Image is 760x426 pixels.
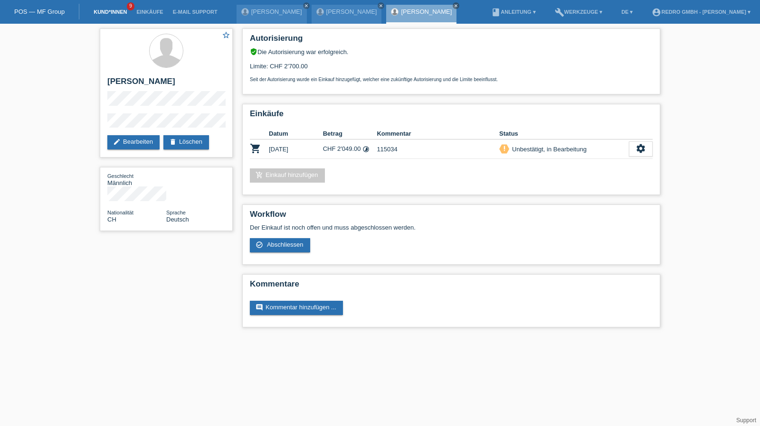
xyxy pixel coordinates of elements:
th: Betrag [323,128,377,139]
td: 115034 [377,139,499,159]
p: Der Einkauf ist noch offen und muss abgeschlossen werden. [250,224,653,231]
a: close [303,2,310,9]
h2: Workflow [250,210,653,224]
a: commentKommentar hinzufügen ... [250,301,343,315]
a: [PERSON_NAME] [326,8,377,15]
a: close [378,2,384,9]
a: E-Mail Support [168,9,222,15]
h2: [PERSON_NAME] [107,77,225,91]
th: Kommentar [377,128,499,139]
span: Deutsch [166,216,189,223]
i: settings [636,143,646,154]
th: Status [499,128,629,139]
i: comment [256,304,263,311]
i: delete [169,138,177,146]
span: Abschliessen [267,241,304,248]
h2: Kommentare [250,279,653,294]
p: Seit der Autorisierung wurde ein Einkauf hinzugefügt, welcher eine zukünftige Autorisierung und d... [250,77,653,82]
a: add_shopping_cartEinkauf hinzufügen [250,168,325,183]
i: close [304,3,309,8]
a: Kund*innen [89,9,132,15]
span: 9 [127,2,134,10]
a: Einkäufe [132,9,168,15]
span: Geschlecht [107,173,133,179]
i: account_circle [652,8,661,17]
span: Nationalität [107,210,133,215]
a: account_circleRedro GmbH - [PERSON_NAME] ▾ [647,9,755,15]
a: [PERSON_NAME] [251,8,302,15]
a: deleteLöschen [163,135,209,149]
a: editBearbeiten [107,135,160,149]
i: add_shopping_cart [256,171,263,179]
i: book [491,8,501,17]
a: bookAnleitung ▾ [486,9,540,15]
span: Schweiz [107,216,116,223]
i: star_border [222,31,230,39]
div: Männlich [107,172,166,186]
a: star_border [222,31,230,41]
i: close [379,3,383,8]
i: check_circle_outline [256,241,263,249]
a: buildWerkzeuge ▾ [550,9,608,15]
td: CHF 2'049.00 [323,139,377,159]
a: close [453,2,459,9]
a: Support [736,417,756,424]
i: close [454,3,458,8]
i: priority_high [501,145,508,152]
i: verified_user [250,48,257,56]
div: Die Autorisierung war erfolgreich. [250,48,653,56]
h2: Einkäufe [250,109,653,123]
td: [DATE] [269,139,323,159]
a: [PERSON_NAME] [401,8,452,15]
i: Fixe Raten (24 Raten) [362,146,370,153]
a: DE ▾ [617,9,637,15]
span: Sprache [166,210,186,215]
i: build [555,8,564,17]
a: check_circle_outline Abschliessen [250,238,310,252]
h2: Autorisierung [250,34,653,48]
a: POS — MF Group [14,8,65,15]
th: Datum [269,128,323,139]
div: Unbestätigt, in Bearbeitung [509,144,587,154]
i: POSP00027690 [250,143,261,154]
div: Limite: CHF 2'700.00 [250,56,653,82]
i: edit [113,138,121,146]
